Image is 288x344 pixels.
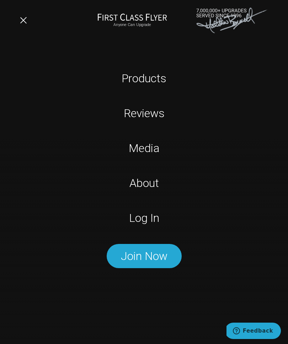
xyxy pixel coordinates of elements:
a: Reviews [53,104,235,122]
a: First Class FlyerAnyone Can Upgrade [97,13,167,27]
img: First Class Flyer [97,13,167,21]
a: About [53,174,235,192]
small: Anyone Can Upgrade [97,22,167,27]
a: Log In [53,209,235,227]
a: Media [53,139,235,157]
a: Products [53,69,235,87]
a: Join Now [107,244,182,268]
iframe: Opens a widget where you can find more information [226,323,281,340]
